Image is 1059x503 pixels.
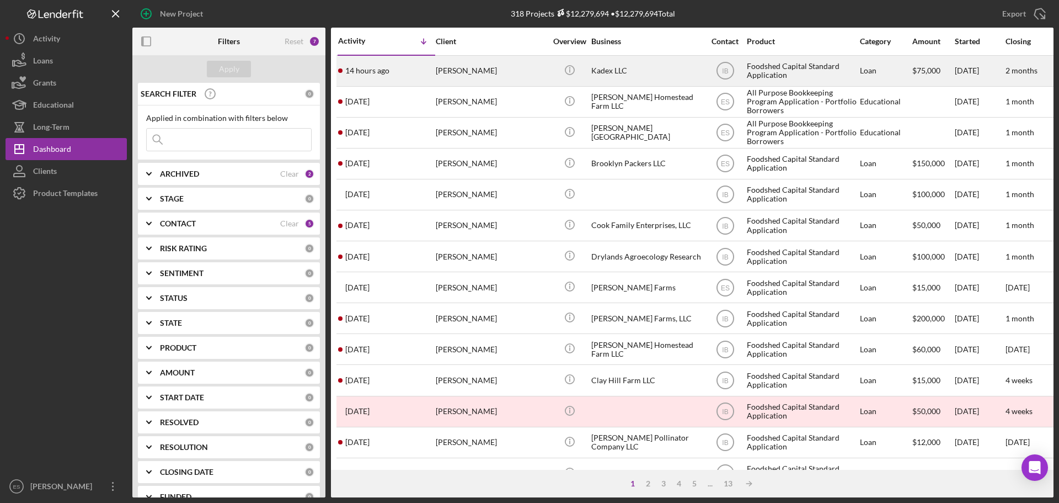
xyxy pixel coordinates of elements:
time: 1 month [1005,220,1034,230]
div: [DATE] [955,149,1004,178]
button: ES[PERSON_NAME] [6,475,127,497]
a: Educational [6,94,127,116]
b: ARCHIVED [160,170,199,178]
div: 13 [718,479,738,488]
span: $15,000 [912,283,940,292]
div: Loan [860,428,911,457]
div: Loan [860,397,911,426]
b: START DATE [160,393,204,402]
div: New Project [160,3,203,25]
div: 4 [671,479,687,488]
div: [PERSON_NAME] [28,475,99,500]
time: [DATE] [1005,345,1030,354]
b: STATUS [160,294,188,303]
div: 0 [304,243,314,253]
div: Loan [860,242,911,271]
time: 1 month [1005,158,1034,168]
div: Educational [860,118,911,147]
div: [DATE] [955,428,1004,457]
text: IB [722,191,728,199]
div: Dashboard [33,138,71,163]
div: Amount [912,37,954,46]
div: Loan [860,149,911,178]
div: [DATE] [955,242,1004,271]
button: Export [991,3,1053,25]
div: Educational [33,94,74,119]
div: Brooklyn Packers LLC [591,149,702,178]
div: Cook Family Enterprises, LLC [591,211,702,240]
div: Loan [860,180,911,209]
div: Drylands Agroecology Research [591,242,702,271]
div: [PERSON_NAME] [436,335,546,364]
div: [PERSON_NAME] [436,397,546,426]
button: Loans [6,50,127,72]
div: Foodshed Capital Standard Application [747,211,857,240]
div: 5 [687,479,702,488]
b: SENTIMENT [160,269,204,278]
div: Export [1002,3,1026,25]
div: [PERSON_NAME] [436,180,546,209]
div: [PERSON_NAME][GEOGRAPHIC_DATA] [591,118,702,147]
div: $12,000 [912,428,954,457]
div: 1 [625,479,640,488]
div: [DATE] [955,273,1004,302]
div: [PERSON_NAME] [436,56,546,86]
time: 2025-09-25 13:52 [345,438,370,447]
div: All Purpose Bookkeeping Program Application - Portfolio Borrowers [747,118,857,147]
b: FUNDED [160,493,191,501]
div: [PERSON_NAME] Farms [591,273,702,302]
div: Long-Term [33,116,69,141]
text: ES [720,284,729,292]
div: [PERSON_NAME] [436,273,546,302]
b: CONTACT [160,219,196,228]
div: 0 [304,417,314,427]
b: RESOLUTION [160,443,208,452]
span: $75,000 [912,66,940,75]
text: IB [722,67,728,75]
span: $15,000 [912,375,940,385]
div: [DATE] [955,56,1004,86]
time: [DATE] [1005,437,1030,447]
div: Clear [280,219,299,228]
div: Foodshed Capital Standard Application [747,149,857,178]
div: Clear [280,170,299,178]
div: 0 [304,318,314,328]
div: [DATE] [955,459,1004,488]
time: 2025-09-27 11:21 [345,407,370,416]
div: 0 [304,368,314,378]
div: [DATE] [955,397,1004,426]
div: Foodshed Capital Standard Application [747,56,857,86]
text: ES [13,484,20,490]
div: [DATE] [955,118,1004,147]
span: $150,000 [912,158,945,168]
text: IB [722,253,728,261]
div: ... [702,479,718,488]
b: CLOSING DATE [160,468,213,476]
div: 0 [304,492,314,502]
div: Loans [33,50,53,75]
div: [PERSON_NAME] Farms, LLC [591,304,702,333]
span: $200,000 [912,314,945,323]
div: [DATE] [955,366,1004,395]
div: 0 [304,467,314,477]
div: Open Intercom Messenger [1021,454,1048,481]
time: 1 month [1005,128,1034,137]
a: Grants [6,72,127,94]
div: Foodshed Capital Standard Application [747,428,857,457]
b: PRODUCT [160,343,196,352]
div: 2 [304,169,314,179]
div: 7 [309,36,320,47]
time: 1 month [1005,189,1034,199]
time: 2025-10-10 00:11 [345,128,370,137]
time: 2025-10-13 01:33 [345,66,389,75]
div: Grants [33,72,56,97]
span: $125,000 [912,468,945,478]
time: 2 months [1005,66,1037,75]
button: Activity [6,28,127,50]
div: Overview [549,37,590,46]
div: 0 [304,194,314,204]
div: 0 [304,343,314,353]
div: Apply [219,61,239,77]
text: IB [722,222,728,230]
